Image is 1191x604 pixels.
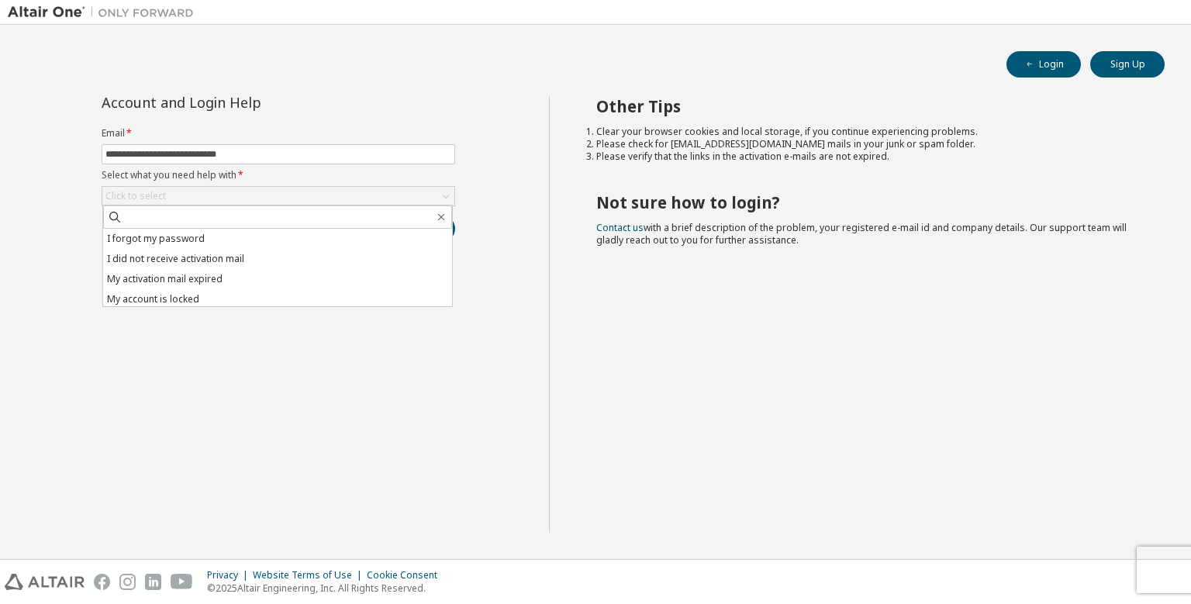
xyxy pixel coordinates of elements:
[1090,51,1165,78] button: Sign Up
[103,229,452,249] li: I forgot my password
[5,574,85,590] img: altair_logo.svg
[8,5,202,20] img: Altair One
[596,138,1137,150] li: Please check for [EMAIL_ADDRESS][DOMAIN_NAME] mails in your junk or spam folder.
[596,221,1127,247] span: with a brief description of the problem, your registered e-mail id and company details. Our suppo...
[596,221,644,234] a: Contact us
[171,574,193,590] img: youtube.svg
[145,574,161,590] img: linkedin.svg
[207,582,447,595] p: © 2025 Altair Engineering, Inc. All Rights Reserved.
[102,127,455,140] label: Email
[596,150,1137,163] li: Please verify that the links in the activation e-mails are not expired.
[596,126,1137,138] li: Clear your browser cookies and local storage, if you continue experiencing problems.
[596,96,1137,116] h2: Other Tips
[105,190,166,202] div: Click to select
[102,96,385,109] div: Account and Login Help
[253,569,367,582] div: Website Terms of Use
[367,569,447,582] div: Cookie Consent
[102,169,455,181] label: Select what you need help with
[1006,51,1081,78] button: Login
[119,574,136,590] img: instagram.svg
[596,192,1137,212] h2: Not sure how to login?
[94,574,110,590] img: facebook.svg
[102,187,454,205] div: Click to select
[207,569,253,582] div: Privacy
